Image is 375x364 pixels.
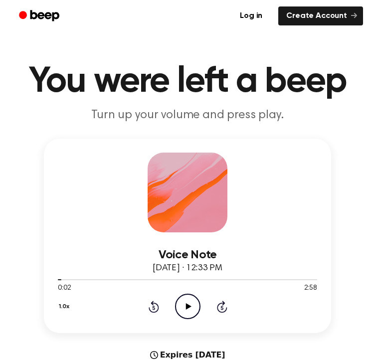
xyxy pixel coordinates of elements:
[58,283,71,294] span: 0:02
[12,64,363,100] h1: You were left a beep
[12,6,68,26] a: Beep
[304,283,317,294] span: 2:58
[12,108,363,123] p: Turn up your volume and press play.
[153,264,222,273] span: [DATE] · 12:33 PM
[230,4,272,27] a: Log in
[150,349,225,361] div: Expires [DATE]
[58,298,73,315] button: 1.0x
[58,248,317,262] h3: Voice Note
[278,6,363,25] a: Create Account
